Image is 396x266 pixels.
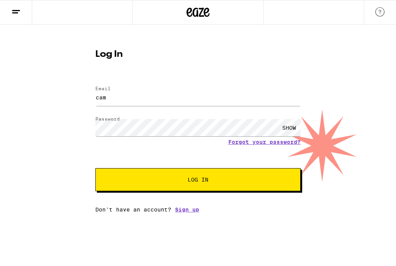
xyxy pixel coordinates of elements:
[188,177,208,182] span: Log In
[228,139,301,145] a: Forgot your password?
[95,50,301,59] h1: Log In
[95,207,301,213] div: Don't have an account?
[95,89,301,106] input: Email
[175,207,199,213] a: Sign up
[95,116,120,121] label: Password
[278,119,301,136] div: SHOW
[95,168,301,191] button: Log In
[95,86,111,91] label: Email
